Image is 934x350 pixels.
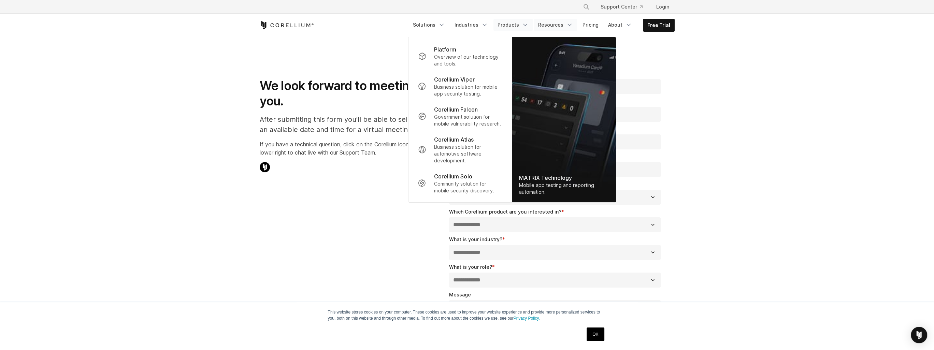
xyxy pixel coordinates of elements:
[449,292,471,297] span: Message
[534,19,577,31] a: Resources
[575,1,675,13] div: Navigation Menu
[449,236,502,242] span: What is your industry?
[260,21,314,29] a: Corellium Home
[409,19,675,32] div: Navigation Menu
[434,114,502,127] p: Government solution for mobile vulnerability research.
[434,180,502,194] p: Community solution for mobile security discovery.
[434,84,502,97] p: Business solution for mobile app security testing.
[512,37,616,202] a: MATRIX Technology Mobile app testing and reporting automation.
[434,54,502,67] p: Overview of our technology and tools.
[449,209,561,215] span: Which Corellium product are you interested in?
[412,168,507,198] a: Corellium Solo Community solution for mobile security discovery.
[328,309,606,321] p: This website stores cookies on your computer. These cookies are used to improve your website expe...
[519,174,609,182] div: MATRIX Technology
[434,105,477,114] p: Corellium Falcon
[260,78,425,109] h1: We look forward to meeting you.
[434,75,474,84] p: Corellium Viper
[260,140,425,157] p: If you have a technical question, click on the Corellium icon in the lower right to chat live wit...
[643,19,674,31] a: Free Trial
[260,114,425,135] p: After submitting this form you'll be able to select an available date and time for a virtual meet...
[260,162,270,172] img: Corellium Chat Icon
[493,19,533,31] a: Products
[434,144,502,164] p: Business solution for automotive software development.
[434,172,472,180] p: Corellium Solo
[434,45,456,54] p: Platform
[412,131,507,168] a: Corellium Atlas Business solution for automotive software development.
[519,182,609,195] div: Mobile app testing and reporting automation.
[595,1,648,13] a: Support Center
[604,19,636,31] a: About
[578,19,603,31] a: Pricing
[651,1,675,13] a: Login
[412,71,507,101] a: Corellium Viper Business solution for mobile app security testing.
[434,135,473,144] p: Corellium Atlas
[412,41,507,71] a: Platform Overview of our technology and tools.
[409,19,449,31] a: Solutions
[514,316,540,321] a: Privacy Policy.
[580,1,592,13] button: Search
[512,37,616,202] img: Matrix_WebNav_1x
[450,19,492,31] a: Industries
[449,264,492,270] span: What is your role?
[587,327,604,341] a: OK
[412,101,507,131] a: Corellium Falcon Government solution for mobile vulnerability research.
[911,327,927,343] div: Open Intercom Messenger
